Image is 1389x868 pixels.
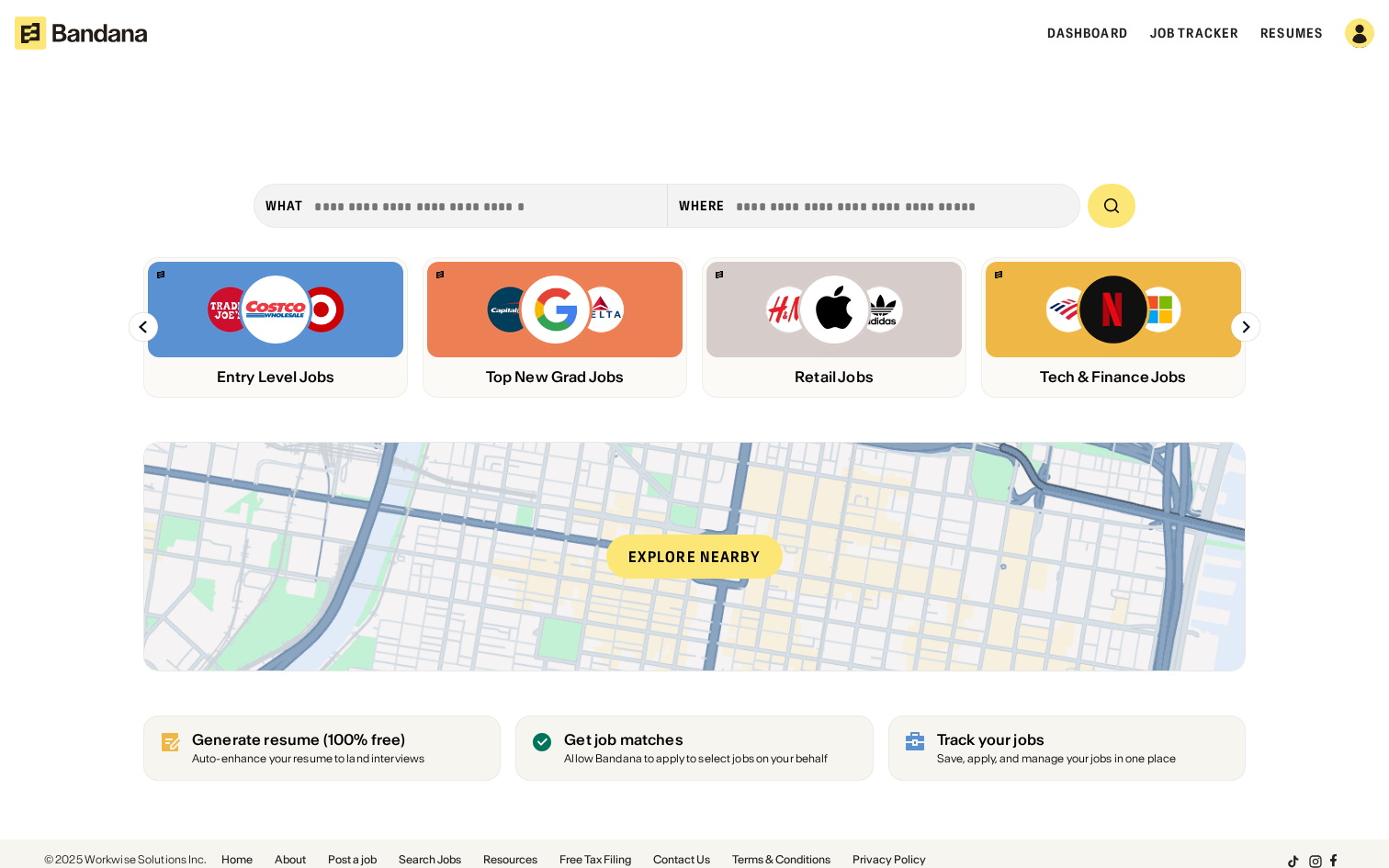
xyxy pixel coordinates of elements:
[148,368,403,386] div: Entry Level Jobs
[702,257,966,398] a: Bandana logoH&M, Apply, Adidas logosRetail Jobs
[192,731,424,749] div: Generate resume
[981,257,1246,398] a: Bandana logoBank of America, Netflix, Microsoft logosTech & Finance Jobs
[653,854,710,865] a: Contact Us
[15,17,147,50] img: Bandana logotype
[221,854,253,865] a: Home
[483,854,537,865] a: Resources
[679,197,726,214] div: Where
[995,271,1002,279] img: Bandana logo
[206,273,345,346] img: Trader Joe’s, Costco, Target logos
[564,753,828,765] div: Allow Bandana to apply to select jobs on your behalf
[328,854,377,865] a: Post a job
[986,368,1241,386] div: Tech & Finance Jobs
[265,197,303,214] div: what
[143,257,408,398] a: Bandana logoTrader Joe’s, Costco, Target logosEntry Level Jobs
[423,257,687,398] a: Bandana logoCapital One, Google, Delta logosTop New Grad Jobs
[427,368,683,386] div: Top New Grad Jobs
[606,535,783,579] div: Explore nearby
[399,854,461,865] a: Search Jobs
[937,753,1177,765] div: Save, apply, and manage your jobs in one place
[764,273,904,346] img: H&M, Apply, Adidas logos
[1045,273,1183,346] img: Bank of America, Netflix, Microsoft logos
[44,854,207,865] div: © 2025 Workwise Solutions Inc.
[564,731,828,749] div: Get job matches
[732,854,830,865] a: Terms & Conditions
[129,312,158,342] img: Left Arrow
[706,368,962,386] div: Retail Jobs
[853,854,926,865] a: Privacy Policy
[192,753,424,765] div: Auto-enhance your resume to land interviews
[559,854,631,865] a: Free Tax Filing
[888,716,1246,781] a: Track your jobs Save, apply, and manage your jobs in one place
[1047,25,1128,41] a: Dashboard
[1150,25,1238,41] a: Job Tracker
[485,273,625,346] img: Capital One, Google, Delta logos
[1231,312,1260,342] img: Right Arrow
[436,271,444,279] img: Bandana logo
[1260,25,1323,41] a: Resumes
[515,716,873,781] a: Get job matches Allow Bandana to apply to select jobs on your behalf
[937,731,1177,749] div: Track your jobs
[144,443,1245,671] a: Explore nearby
[323,730,406,749] span: (100% free)
[716,271,723,279] img: Bandana logo
[275,854,306,865] a: About
[157,271,164,279] img: Bandana logo
[143,716,501,781] a: Generate resume (100% free)Auto-enhance your resume to land interviews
